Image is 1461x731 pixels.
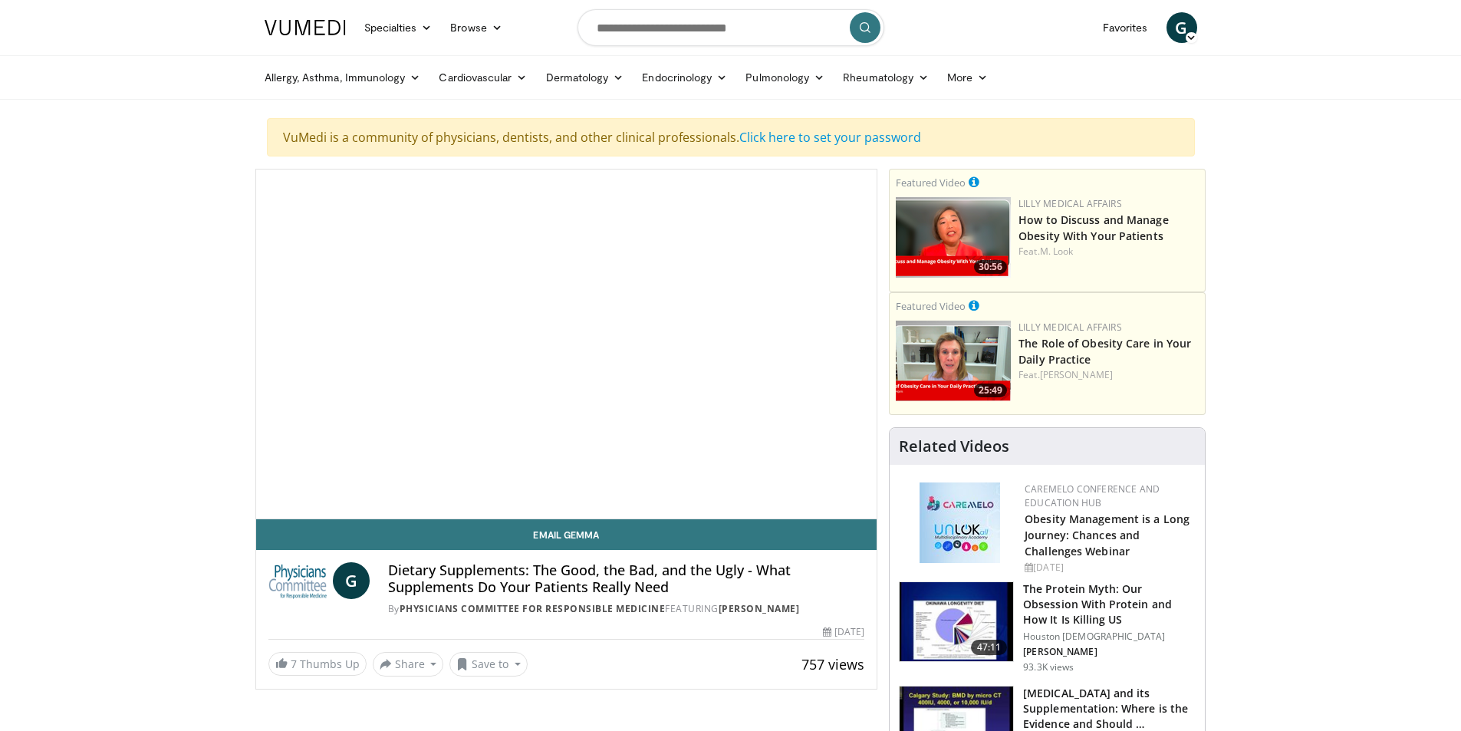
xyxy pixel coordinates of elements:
a: 30:56 [896,197,1011,278]
img: c98a6a29-1ea0-4bd5-8cf5-4d1e188984a7.png.150x105_q85_crop-smart_upscale.png [896,197,1011,278]
a: G [333,562,370,599]
div: By FEATURING [388,602,864,616]
a: Obesity Management is a Long Journey: Chances and Challenges Webinar [1025,512,1190,558]
a: Lilly Medical Affairs [1018,197,1122,210]
a: Favorites [1094,12,1157,43]
a: Pulmonology [736,62,834,93]
a: Allergy, Asthma, Immunology [255,62,430,93]
div: [DATE] [823,625,864,639]
img: Physicians Committee for Responsible Medicine [268,562,327,599]
div: [DATE] [1025,561,1193,575]
span: 757 views [801,655,864,673]
input: Search topics, interventions [577,9,884,46]
div: VuMedi is a community of physicians, dentists, and other clinical professionals. [267,118,1195,156]
span: 7 [291,657,297,671]
a: CaReMeLO Conference and Education Hub [1025,482,1160,509]
a: 7 Thumbs Up [268,652,367,676]
span: 25:49 [974,384,1007,397]
a: Browse [441,12,512,43]
a: 25:49 [896,321,1011,401]
p: [PERSON_NAME] [1023,646,1196,658]
a: The Role of Obesity Care in Your Daily Practice [1018,336,1191,367]
img: 45df64a9-a6de-482c-8a90-ada250f7980c.png.150x105_q85_autocrop_double_scale_upscale_version-0.2.jpg [920,482,1000,563]
video-js: Video Player [256,170,877,519]
div: Feat. [1018,245,1199,258]
a: Lilly Medical Affairs [1018,321,1122,334]
img: e1208b6b-349f-4914-9dd7-f97803bdbf1d.png.150x105_q85_crop-smart_upscale.png [896,321,1011,401]
span: 30:56 [974,260,1007,274]
small: Featured Video [896,176,966,189]
a: Email Gemma [256,519,877,550]
small: Featured Video [896,299,966,313]
a: More [938,62,997,93]
button: Save to [449,652,528,677]
a: 47:11 The Protein Myth: Our Obsession With Protein and How It Is Killing US Houston [DEMOGRAPHIC_... [899,581,1196,673]
p: 93.3K views [1023,661,1074,673]
div: Feat. [1018,368,1199,382]
button: Share [373,652,444,677]
h3: The Protein Myth: Our Obsession With Protein and How It Is Killing US [1023,581,1196,627]
a: [PERSON_NAME] [719,602,800,615]
a: Cardiovascular [429,62,536,93]
a: Endocrinology [633,62,736,93]
img: VuMedi Logo [265,20,346,35]
a: G [1166,12,1197,43]
h4: Dietary Supplements: The Good, the Bad, and the Ugly - What Supplements Do Your Patients Really Need [388,562,864,595]
span: 47:11 [971,640,1008,655]
a: Rheumatology [834,62,938,93]
a: Specialties [355,12,442,43]
a: Dermatology [537,62,633,93]
a: Click here to set your password [739,129,921,146]
a: M. Look [1040,245,1074,258]
p: Houston [DEMOGRAPHIC_DATA] [1023,631,1196,643]
img: b7b8b05e-5021-418b-a89a-60a270e7cf82.150x105_q85_crop-smart_upscale.jpg [900,582,1013,662]
a: [PERSON_NAME] [1040,368,1113,381]
a: Physicians Committee for Responsible Medicine [400,602,666,615]
a: How to Discuss and Manage Obesity With Your Patients [1018,212,1169,243]
h4: Related Videos [899,437,1009,456]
